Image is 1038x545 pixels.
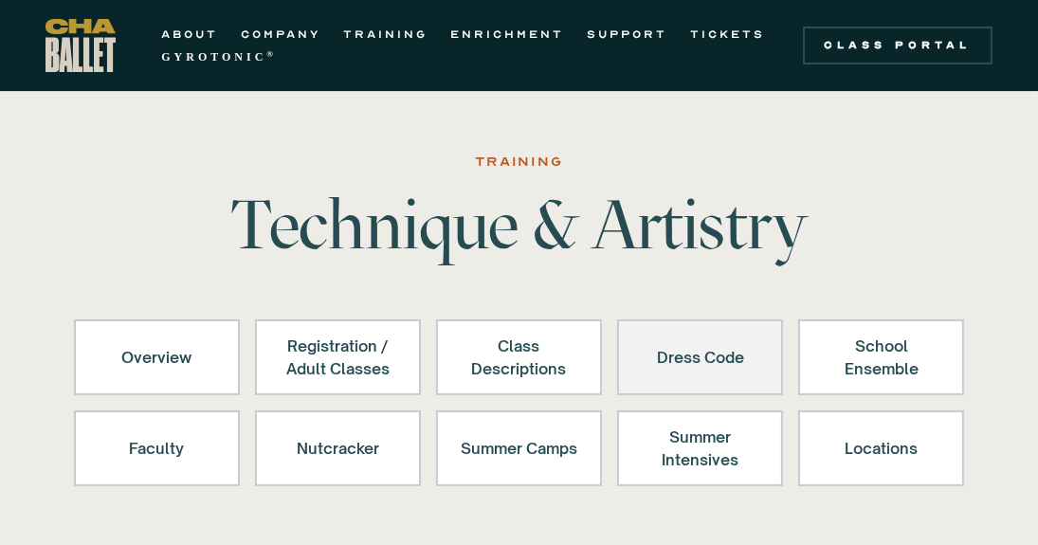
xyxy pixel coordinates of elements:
[450,23,564,45] a: ENRICHMENT
[74,410,240,486] a: Faculty
[461,426,577,471] div: Summer Camps
[642,426,758,471] div: Summer Intensives
[617,319,783,395] a: Dress Code
[241,23,320,45] a: COMPANY
[436,410,602,486] a: Summer Camps
[280,426,396,471] div: Nutcracker
[823,335,939,380] div: School Ensemble
[803,27,992,64] a: Class Portal
[343,23,428,45] a: TRAINING
[475,151,562,173] div: Training
[46,19,116,72] a: home
[99,426,215,471] div: Faculty
[224,191,815,259] h1: Technique & Artistry
[642,335,758,380] div: Dress Code
[690,23,765,45] a: TICKETS
[814,38,981,53] div: Class Portal
[617,410,783,486] a: Summer Intensives
[436,319,602,395] a: Class Descriptions
[587,23,667,45] a: SUPPORT
[266,49,277,59] sup: ®
[255,410,421,486] a: Nutcracker
[255,319,421,395] a: Registration /Adult Classes
[161,23,218,45] a: ABOUT
[99,335,215,380] div: Overview
[161,50,266,64] strong: GYROTONIC
[823,426,939,471] div: Locations
[74,319,240,395] a: Overview
[798,410,964,486] a: Locations
[280,335,396,380] div: Registration / Adult Classes
[461,335,577,380] div: Class Descriptions
[798,319,964,395] a: School Ensemble
[161,45,277,68] a: GYROTONIC®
